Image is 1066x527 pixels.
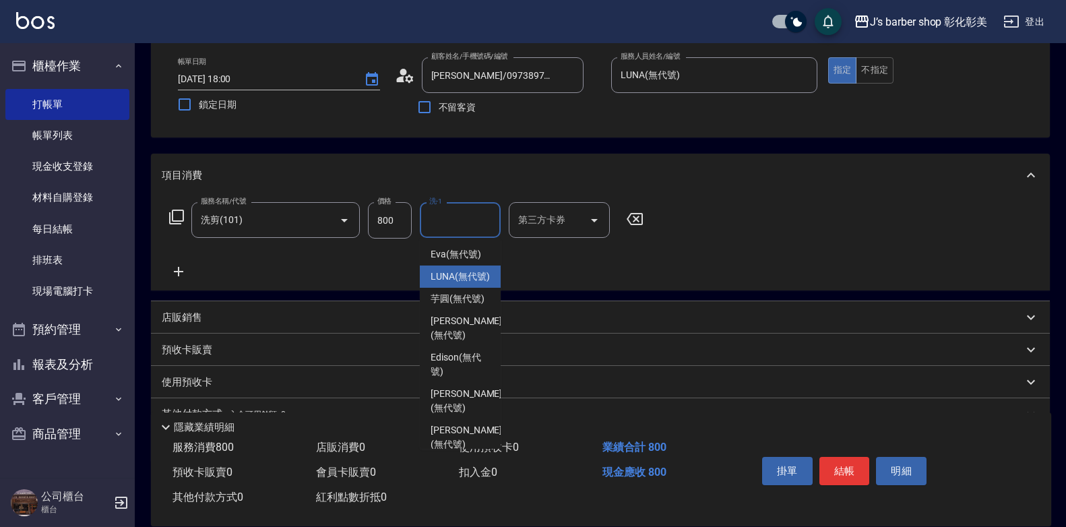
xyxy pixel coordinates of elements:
[602,441,666,454] span: 業績合計 800
[431,247,481,261] span: Eva (無代號)
[229,410,286,419] span: 入金可用餘額: 0
[173,441,234,454] span: 服務消費 800
[459,466,497,478] span: 扣入金 0
[11,489,38,516] img: Person
[621,51,680,61] label: 服務人員姓名/編號
[5,151,129,182] a: 現金收支登錄
[316,466,376,478] span: 會員卡販賣 0
[162,168,202,183] p: 項目消費
[199,98,237,112] span: 鎖定日期
[856,57,893,84] button: 不指定
[431,270,490,284] span: LUNA (無代號)
[5,312,129,347] button: 預約管理
[431,387,502,415] span: [PERSON_NAME] (無代號)
[762,457,813,485] button: 掛單
[815,8,842,35] button: save
[178,68,350,90] input: YYYY/MM/DD hh:mm
[870,13,987,30] div: J’s barber shop 彰化彰美
[41,490,110,503] h5: 公司櫃台
[584,210,605,231] button: Open
[356,63,388,96] button: Choose date, selected date is 2025-09-08
[162,311,202,325] p: 店販銷售
[173,466,232,478] span: 預收卡販賣 0
[173,491,243,503] span: 其他付款方式 0
[876,457,927,485] button: 明細
[5,89,129,120] a: 打帳單
[5,416,129,452] button: 商品管理
[316,491,387,503] span: 紅利點數折抵 0
[429,196,442,206] label: 洗-1
[848,8,993,36] button: J’s barber shop 彰化彰美
[316,441,365,454] span: 店販消費 0
[431,423,502,452] span: [PERSON_NAME] (無代號)
[151,154,1050,197] div: 項目消費
[151,366,1050,398] div: 使用預收卡
[5,245,129,276] a: 排班表
[5,347,129,382] button: 報表及分析
[431,350,490,379] span: Edison (無代號)
[41,503,110,516] p: 櫃台
[5,276,129,307] a: 現場電腦打卡
[5,381,129,416] button: 客戶管理
[5,120,129,151] a: 帳單列表
[151,334,1050,366] div: 預收卡販賣
[178,57,206,67] label: 帳單日期
[602,466,666,478] span: 現金應收 800
[151,301,1050,334] div: 店販銷售
[334,210,355,231] button: Open
[162,343,212,357] p: 預收卡販賣
[174,421,234,435] p: 隱藏業績明細
[431,51,508,61] label: 顧客姓名/手機號碼/編號
[431,292,484,306] span: 芋圓 (無代號)
[5,214,129,245] a: 每日結帳
[5,49,129,84] button: 櫃檯作業
[828,57,857,84] button: 指定
[151,398,1050,431] div: 其他付款方式入金可用餘額: 0
[819,457,870,485] button: 結帳
[162,375,212,390] p: 使用預收卡
[431,314,502,342] span: [PERSON_NAME] (無代號)
[162,407,286,422] p: 其他付款方式
[16,12,55,29] img: Logo
[377,196,391,206] label: 價格
[201,196,246,206] label: 服務名稱/代號
[5,182,129,213] a: 材料自購登錄
[998,9,1050,34] button: 登出
[439,100,476,115] span: 不留客資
